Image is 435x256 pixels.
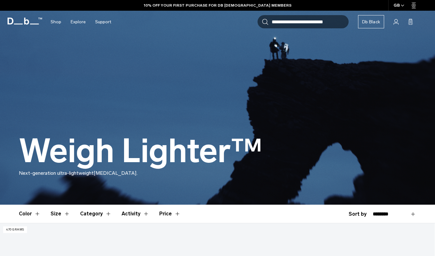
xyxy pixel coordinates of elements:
span: [MEDICAL_DATA]. [94,170,138,176]
p: 470 grams [3,226,27,233]
a: 10% OFF YOUR FIRST PURCHASE FOR DB [DEMOGRAPHIC_DATA] MEMBERS [144,3,291,8]
a: Explore [71,11,86,33]
a: Support [95,11,111,33]
button: Toggle Price [159,205,181,223]
button: Toggle Filter [80,205,111,223]
button: Toggle Filter [19,205,41,223]
a: Db Black [358,15,384,28]
nav: Main Navigation [46,11,116,33]
button: Toggle Filter [122,205,149,223]
h1: Weigh Lighter™ [19,133,262,169]
button: Toggle Filter [51,205,70,223]
a: Shop [51,11,61,33]
span: Next-generation ultra-lightweight [19,170,94,176]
